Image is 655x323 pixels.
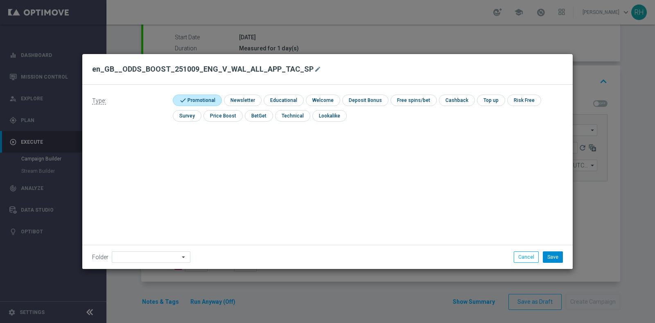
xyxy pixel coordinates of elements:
[514,251,539,263] button: Cancel
[92,64,314,74] h2: en_GB__ODDS_BOOST_251009_ENG_V_WAL_ALL_APP_TAC_SP
[180,252,188,262] i: arrow_drop_down
[92,97,106,104] span: Type:
[92,254,108,261] label: Folder
[543,251,563,263] button: Save
[314,64,324,74] button: mode_edit
[314,66,321,72] i: mode_edit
